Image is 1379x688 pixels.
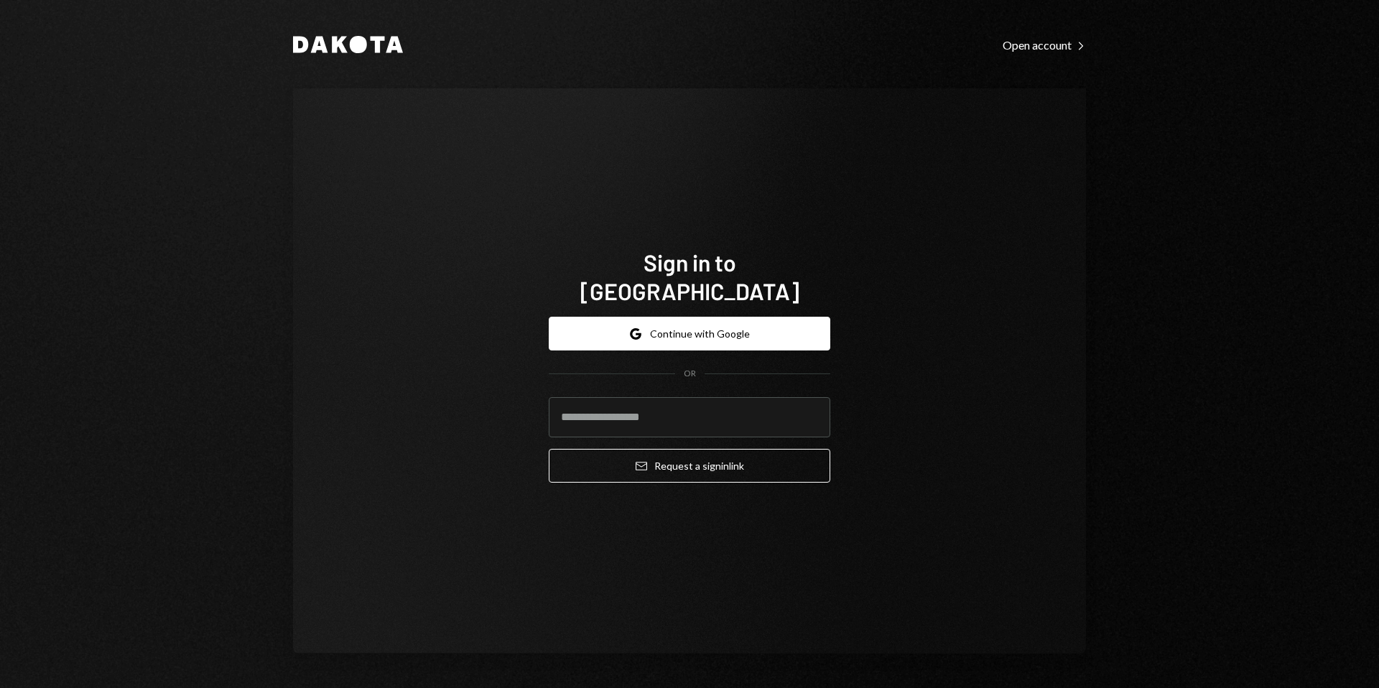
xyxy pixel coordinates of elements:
[684,368,696,380] div: OR
[549,248,830,305] h1: Sign in to [GEOGRAPHIC_DATA]
[549,449,830,483] button: Request a signinlink
[1003,38,1086,52] div: Open account
[1003,37,1086,52] a: Open account
[549,317,830,350] button: Continue with Google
